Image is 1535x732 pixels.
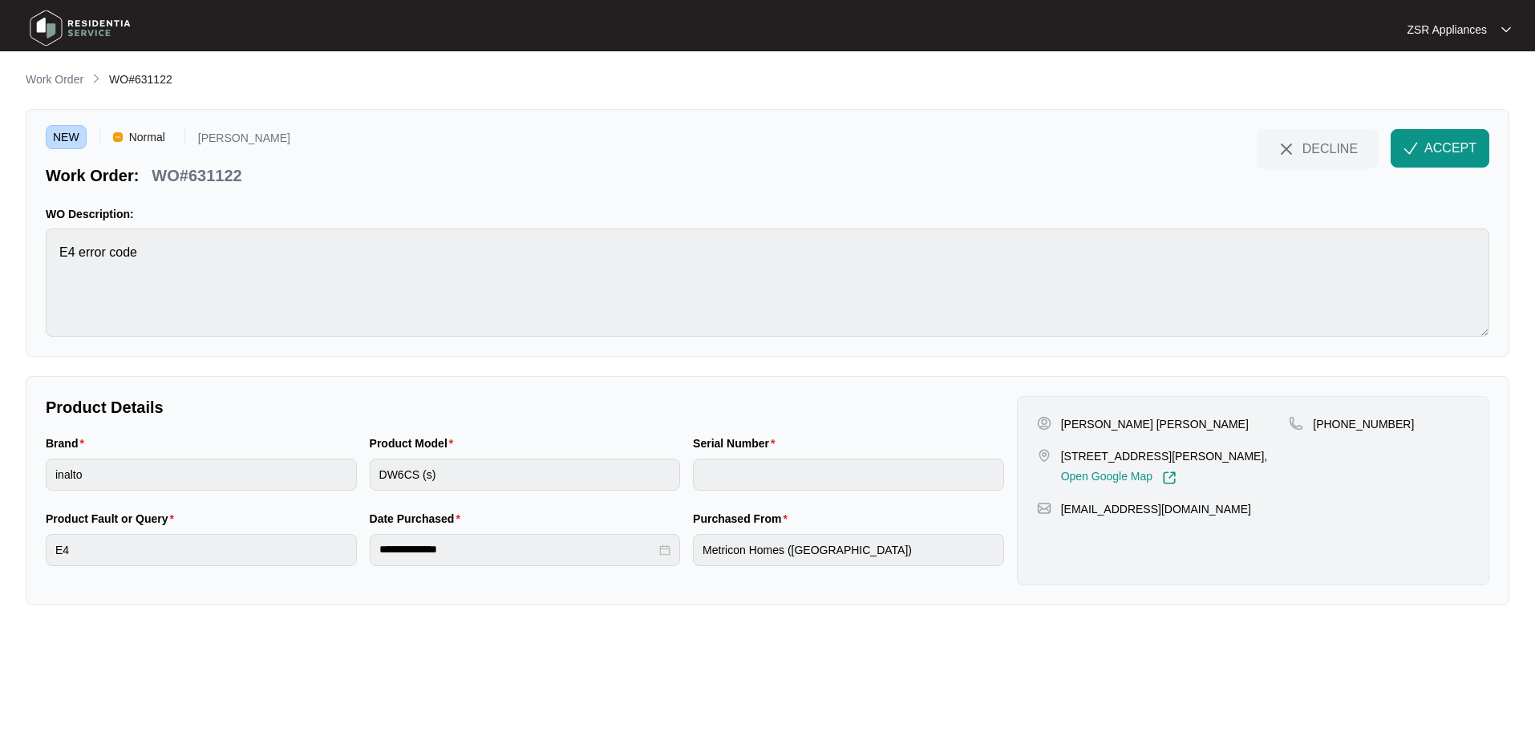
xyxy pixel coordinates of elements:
[693,459,1004,491] input: Serial Number
[1403,141,1418,156] img: check-Icon
[109,73,172,86] span: WO#631122
[90,72,103,85] img: chevron-right
[46,435,91,451] label: Brand
[1391,129,1489,168] button: check-IconACCEPT
[379,541,657,558] input: Date Purchased
[1037,416,1051,431] img: user-pin
[198,132,290,149] p: [PERSON_NAME]
[24,4,136,52] img: residentia service logo
[22,71,87,89] a: Work Order
[46,534,357,566] input: Product Fault or Query
[370,511,467,527] label: Date Purchased
[370,435,460,451] label: Product Model
[1302,140,1358,157] span: DECLINE
[1407,22,1487,38] p: ZSR Appliances
[46,396,1004,419] p: Product Details
[1289,416,1303,431] img: map-pin
[693,534,1004,566] input: Purchased From
[46,164,139,187] p: Work Order:
[1061,448,1268,464] p: [STREET_ADDRESS][PERSON_NAME],
[370,459,681,491] input: Product Model
[1424,139,1476,158] span: ACCEPT
[46,125,87,149] span: NEW
[123,125,172,149] span: Normal
[46,459,357,491] input: Brand
[1061,416,1249,432] p: [PERSON_NAME] [PERSON_NAME]
[1277,140,1296,159] img: close-Icon
[1037,448,1051,463] img: map-pin
[1313,416,1414,432] p: [PHONE_NUMBER]
[46,206,1489,222] p: WO Description:
[1162,471,1177,485] img: Link-External
[1037,501,1051,516] img: map-pin
[693,511,794,527] label: Purchased From
[46,511,180,527] label: Product Fault or Query
[693,435,781,451] label: Serial Number
[152,164,241,187] p: WO#631122
[1061,471,1177,485] a: Open Google Map
[1061,501,1251,517] p: [EMAIL_ADDRESS][DOMAIN_NAME]
[113,132,123,142] img: Vercel Logo
[26,71,83,87] p: Work Order
[1257,129,1378,168] button: close-IconDECLINE
[1501,26,1511,34] img: dropdown arrow
[46,228,1489,337] textarea: E4 error code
